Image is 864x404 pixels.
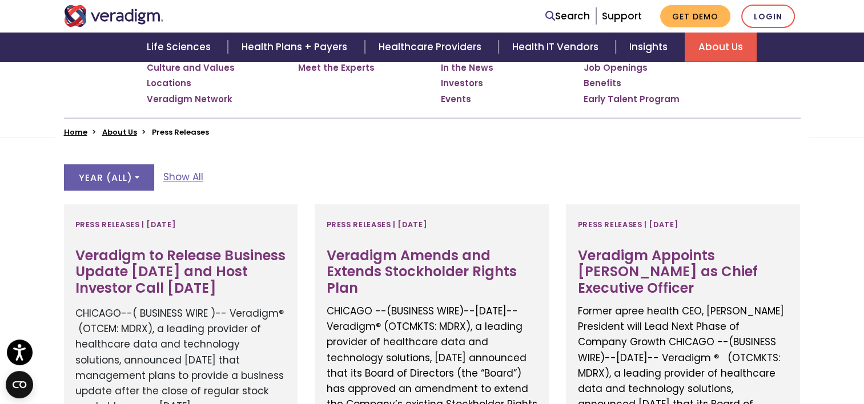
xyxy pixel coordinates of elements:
a: Show All [163,169,203,185]
a: Culture and Values [147,62,235,74]
a: Meet the Experts [298,62,375,74]
a: Events [441,94,471,105]
img: Veradigm logo [64,5,164,27]
a: In the News [441,62,493,74]
a: Job Openings [584,62,648,74]
span: Press Releases | [DATE] [577,216,678,234]
a: Veradigm Network [147,94,232,105]
a: Investors [441,78,483,89]
a: Home [64,127,87,138]
a: Login [741,5,795,28]
button: Open CMP widget [6,371,33,398]
h3: Veradigm Appoints [PERSON_NAME] as Chief Executive Officer [577,248,789,297]
a: Healthcare Providers [365,33,499,62]
a: Locations [147,78,191,89]
a: About Us [685,33,757,62]
a: Search [545,9,590,24]
a: Support [602,9,642,23]
h3: Veradigm to Release Business Update [DATE] and Host Investor Call [DATE] [75,248,287,297]
a: Get Demo [660,5,730,27]
a: Early Talent Program [584,94,680,105]
a: Life Sciences [133,33,228,62]
span: Press Releases | [DATE] [75,216,176,234]
a: Health Plans + Payers [228,33,364,62]
a: About Us [102,127,137,138]
a: Insights [616,33,685,62]
a: Health IT Vendors [499,33,616,62]
a: Benefits [584,78,621,89]
span: Press Releases | [DATE] [326,216,427,234]
button: Year (All) [64,164,154,191]
h3: Veradigm Amends and Extends Stockholder Rights Plan [326,248,537,297]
